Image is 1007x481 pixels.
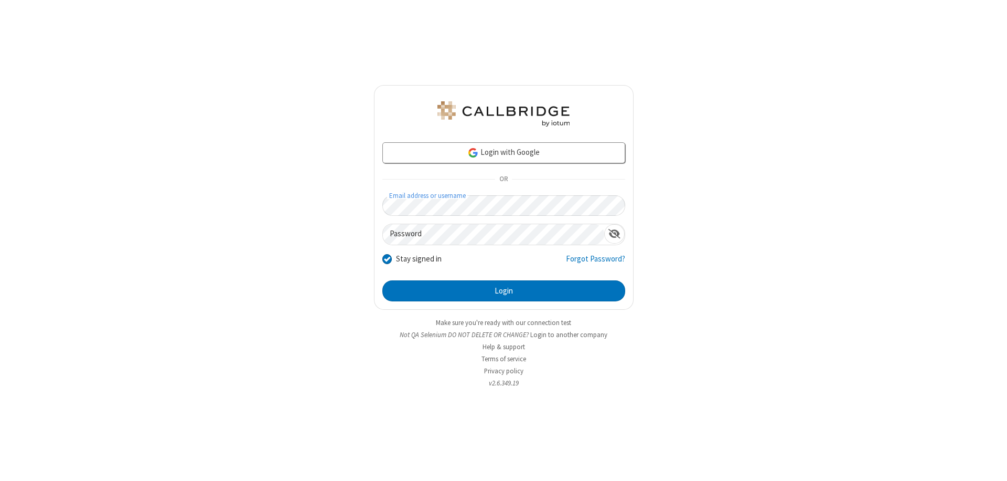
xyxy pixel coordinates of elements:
span: OR [495,172,512,187]
div: Show password [604,224,625,244]
li: v2.6.349.19 [374,378,634,388]
li: Not QA Selenium DO NOT DELETE OR CHANGE? [374,330,634,340]
a: Make sure you're ready with our connection test [436,318,571,327]
input: Email address or username [382,195,625,216]
input: Password [383,224,604,245]
a: Terms of service [481,354,526,363]
img: QA Selenium DO NOT DELETE OR CHANGE [435,101,572,127]
a: Forgot Password? [566,253,625,273]
img: google-icon.png [467,147,479,159]
label: Stay signed in [396,253,442,265]
button: Login [382,280,625,301]
a: Privacy policy [484,367,523,375]
a: Login with Google [382,142,625,163]
button: Login to another company [530,330,607,340]
a: Help & support [483,342,525,351]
